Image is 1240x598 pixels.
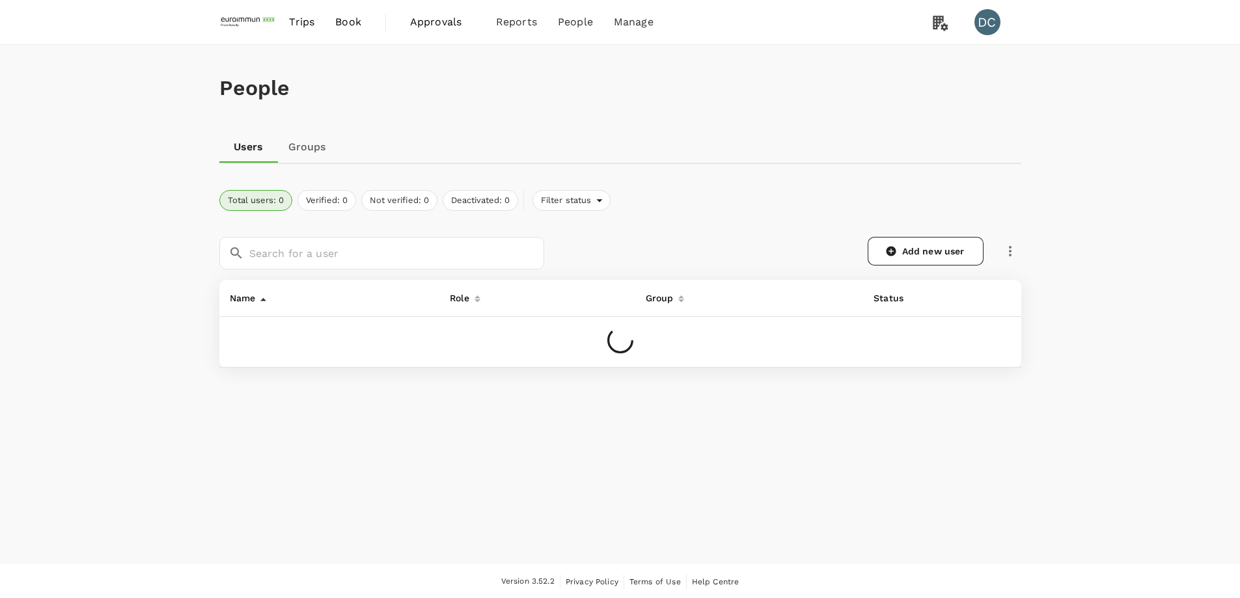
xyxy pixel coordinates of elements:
img: EUROIMMUN (South East Asia) Pte. Ltd. [219,8,279,36]
button: Not verified: 0 [361,190,437,211]
span: Privacy Policy [566,577,618,586]
div: Filter status [532,190,611,211]
span: Manage [614,14,654,30]
a: Privacy Policy [566,575,618,589]
a: Users [219,131,278,163]
div: Role [445,285,469,306]
a: Add new user [868,237,984,265]
span: Approvals [410,14,475,30]
h1: People [219,76,1021,100]
th: Status [863,280,941,317]
div: Group [641,285,674,306]
button: Deactivated: 0 [443,190,518,211]
div: Name [225,285,256,306]
a: Help Centre [692,575,739,589]
button: Total users: 0 [219,190,292,211]
div: DC [974,9,1000,35]
button: Verified: 0 [297,190,356,211]
span: Trips [289,14,314,30]
span: People [558,14,593,30]
span: Help Centre [692,577,739,586]
a: Groups [278,131,337,163]
a: Terms of Use [629,575,681,589]
span: Version 3.52.2 [501,575,555,588]
input: Search for a user [249,237,544,269]
span: Reports [496,14,537,30]
span: Book [335,14,361,30]
span: Terms of Use [629,577,681,586]
span: Filter status [533,195,597,207]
